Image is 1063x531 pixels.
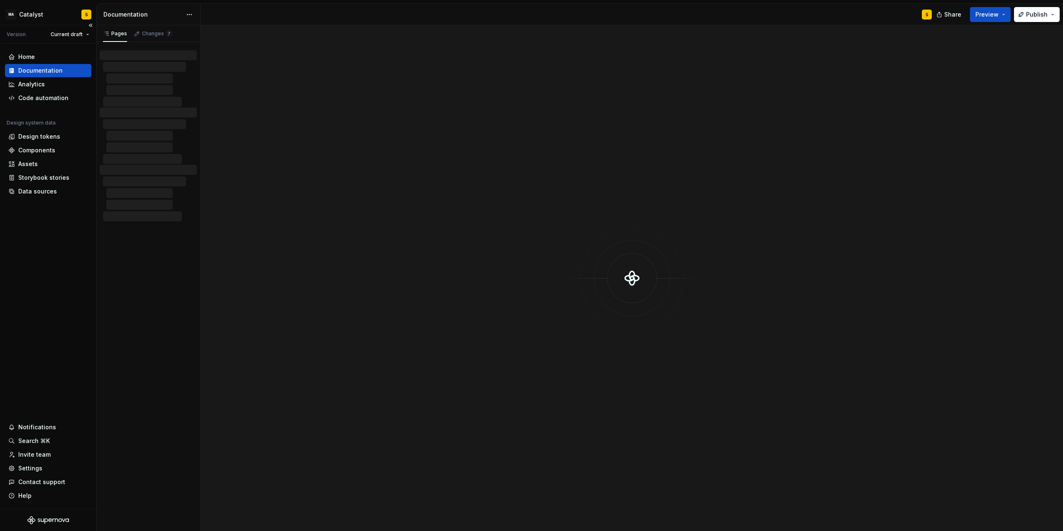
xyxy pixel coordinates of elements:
div: Code automation [18,94,69,102]
div: Documentation [103,10,182,19]
div: Assets [18,160,38,168]
a: Invite team [5,448,91,461]
button: Share [932,7,967,22]
div: Contact support [18,478,65,486]
span: Current draft [51,31,83,38]
div: S [926,11,928,18]
button: Collapse sidebar [85,20,96,31]
button: Search ⌘K [5,434,91,448]
div: Home [18,53,35,61]
a: Settings [5,462,91,475]
div: Pages [103,30,127,37]
button: Contact support [5,475,91,489]
div: Design tokens [18,132,60,141]
a: Storybook stories [5,171,91,184]
div: S [85,11,88,18]
a: Documentation [5,64,91,77]
span: Publish [1026,10,1048,19]
a: Data sources [5,185,91,198]
div: Analytics [18,80,45,88]
div: Catalyst [19,10,43,19]
div: Settings [18,464,42,472]
span: Preview [975,10,999,19]
div: Data sources [18,187,57,196]
div: Changes [142,30,172,37]
span: Share [944,10,961,19]
div: Storybook stories [18,174,69,182]
div: Design system data [7,120,56,126]
div: Search ⌘K [18,437,50,445]
svg: Supernova Logo [27,516,69,524]
button: Publish [1014,7,1060,22]
a: Design tokens [5,130,91,143]
button: MACatalystS [2,5,95,23]
a: Components [5,144,91,157]
div: Version [7,31,26,38]
div: Invite team [18,450,51,459]
button: Help [5,489,91,502]
div: Components [18,146,55,154]
a: Assets [5,157,91,171]
button: Preview [970,7,1011,22]
button: Notifications [5,421,91,434]
span: 7 [166,30,172,37]
div: Documentation [18,66,63,75]
a: Analytics [5,78,91,91]
a: Home [5,50,91,64]
div: Help [18,492,32,500]
a: Code automation [5,91,91,105]
div: MA [6,10,16,20]
div: Notifications [18,423,56,431]
button: Current draft [47,29,93,40]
